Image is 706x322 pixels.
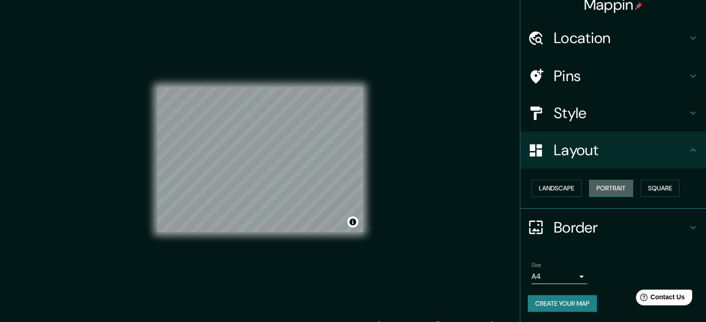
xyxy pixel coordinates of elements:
[520,209,706,246] div: Border
[554,141,687,159] h4: Layout
[623,286,696,312] iframe: Help widget launcher
[520,132,706,169] div: Layout
[554,67,687,85] h4: Pins
[520,57,706,95] div: Pins
[528,295,597,312] button: Create your map
[531,261,541,269] label: Size
[531,180,582,197] button: Landscape
[520,95,706,132] div: Style
[589,180,633,197] button: Portrait
[347,216,358,227] button: Toggle attribution
[641,180,680,197] button: Square
[157,87,363,232] canvas: Map
[554,29,687,47] h4: Location
[520,19,706,57] div: Location
[531,269,587,284] div: A4
[635,2,642,10] img: pin-icon.png
[554,218,687,237] h4: Border
[554,104,687,122] h4: Style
